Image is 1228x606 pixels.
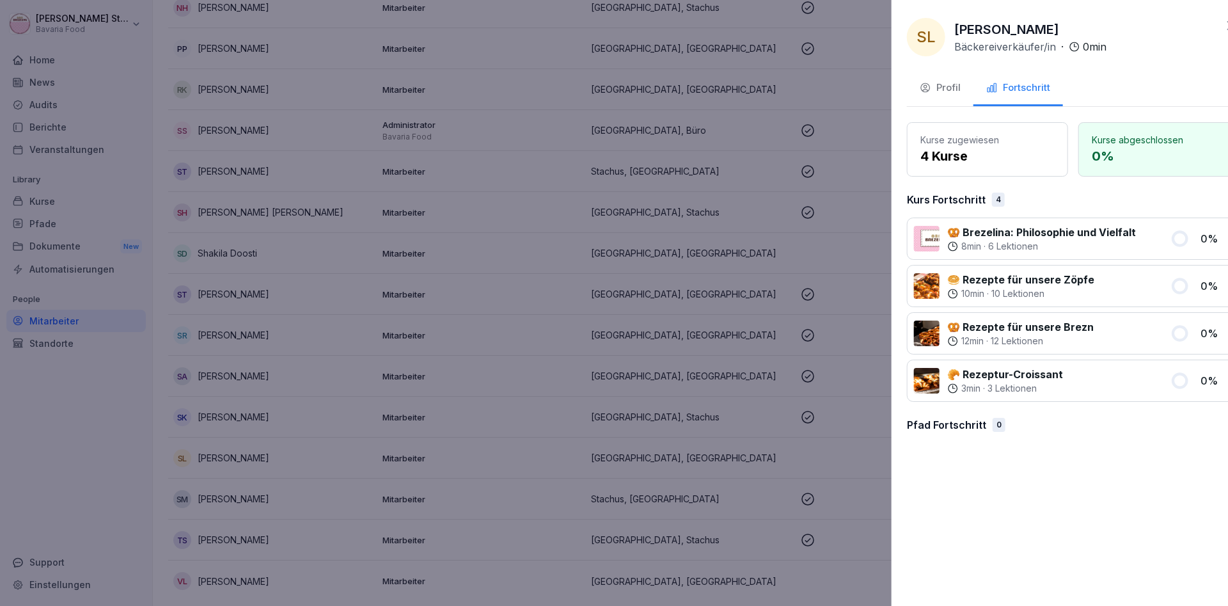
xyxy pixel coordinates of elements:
[961,287,984,300] p: 10 min
[907,18,945,56] div: SL
[961,382,980,395] p: 3 min
[954,39,1056,54] p: Bäckereiverkäufer/in
[947,240,1136,253] div: ·
[992,193,1005,207] div: 4
[920,81,961,95] div: Profil
[920,133,1055,147] p: Kurse zugewiesen
[961,240,981,253] p: 8 min
[947,382,1063,395] div: ·
[947,225,1136,240] p: 🥨 Brezelina: Philosophie und Vielfalt
[988,240,1038,253] p: 6 Lektionen
[988,382,1037,395] p: 3 Lektionen
[947,272,1094,287] p: 🥯 Rezepte für unsere Zöpfe
[1083,39,1106,54] p: 0 min
[961,335,984,347] p: 12 min
[954,39,1106,54] div: ·
[907,192,986,207] p: Kurs Fortschritt
[1092,133,1226,147] p: Kurse abgeschlossen
[907,417,986,433] p: Pfad Fortschritt
[947,335,1094,347] div: ·
[907,72,973,106] button: Profil
[1092,147,1226,166] p: 0 %
[973,72,1063,106] button: Fortschritt
[991,335,1043,347] p: 12 Lektionen
[954,20,1059,39] p: [PERSON_NAME]
[993,418,1005,432] div: 0
[947,319,1094,335] p: 🥨 Rezepte für unsere Brezn
[947,367,1063,382] p: 🥐 Rezeptur-Croissant
[920,147,1055,166] p: 4 Kurse
[986,81,1050,95] div: Fortschritt
[947,287,1094,300] div: ·
[991,287,1044,300] p: 10 Lektionen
